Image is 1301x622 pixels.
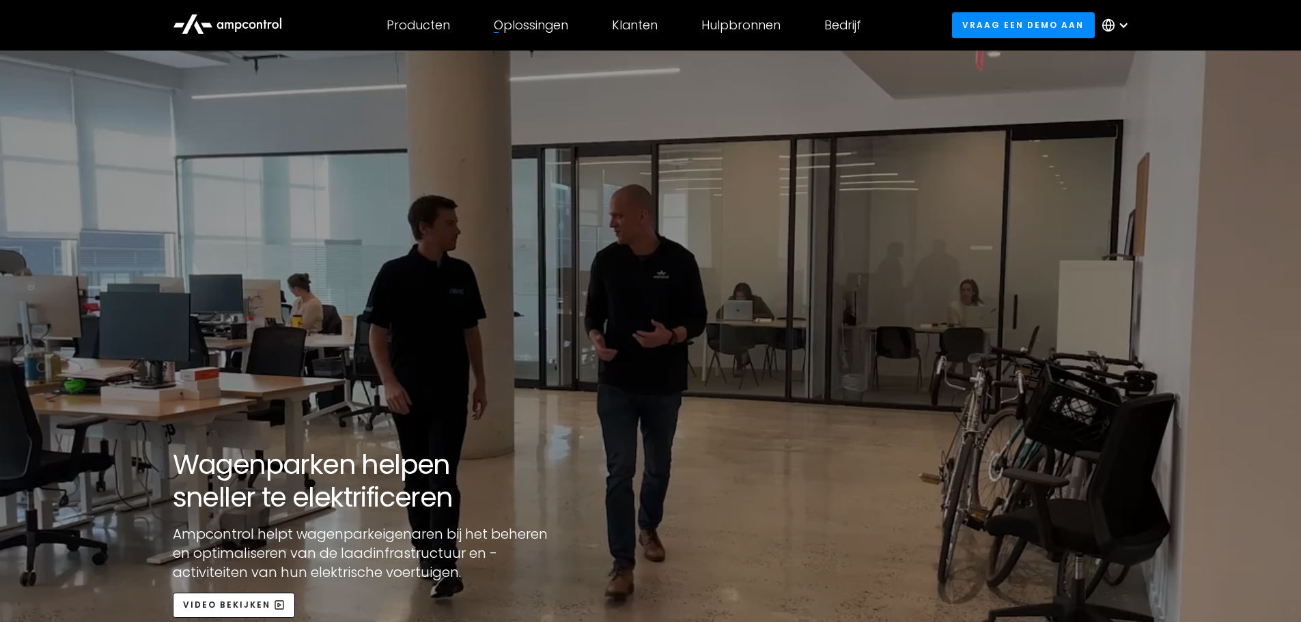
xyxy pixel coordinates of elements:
div: Producten [387,18,450,33]
div: Oplossingen [494,18,568,33]
div: Bedrijf [824,18,861,33]
a: Vraag een demo aan [952,12,1095,38]
div: Hulpbronnen [701,18,781,33]
div: Klanten [612,18,658,33]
